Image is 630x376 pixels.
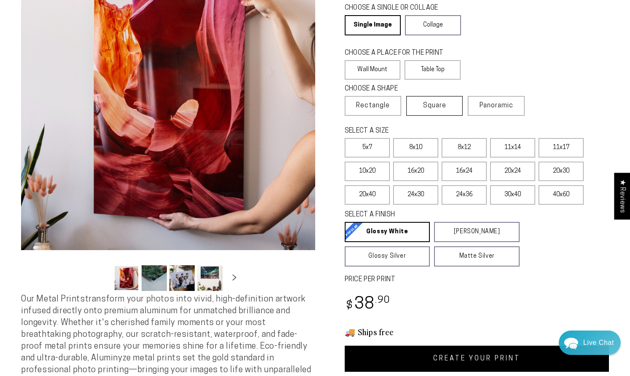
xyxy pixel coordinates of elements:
button: Load image 3 in gallery view [169,265,195,291]
label: 10x20 [345,162,390,181]
label: 40x60 [539,185,584,205]
label: 20x40 [345,185,390,205]
legend: CHOOSE A SHAPE [345,84,454,94]
a: Glossy Silver [345,246,430,267]
legend: SELECT A FINISH [345,210,500,220]
sup: .90 [375,296,390,305]
span: We run on [64,242,114,246]
label: 16x24 [442,162,487,181]
a: Collage [405,15,461,35]
button: Slide right [225,269,244,288]
a: Send a Message [57,254,122,267]
label: 16x20 [393,162,438,181]
label: 11x14 [490,138,535,157]
legend: SELECT A SIZE [345,126,500,136]
bdi: 38 [345,296,391,313]
button: Load image 1 in gallery view [114,265,139,291]
a: Matte Silver [434,246,520,267]
label: 24x30 [393,185,438,205]
div: Contact Us Directly [583,331,614,355]
label: 20x30 [539,162,584,181]
button: Load image 2 in gallery view [142,265,167,291]
img: Helga [61,13,83,35]
span: Rectangle [356,101,390,111]
label: 30x40 [490,185,535,205]
span: Square [423,101,446,111]
a: Single Image [345,15,401,35]
label: Wall Mount [345,60,401,80]
label: 20x24 [490,162,535,181]
legend: CHOOSE A PLACE FOR THE PRINT [345,48,453,58]
a: Glossy White [345,222,430,242]
div: We'll respond as soon as we can. [12,39,167,46]
div: Click to open Judge.me floating reviews tab [614,173,630,219]
img: John [97,13,118,35]
button: Load image 4 in gallery view [197,265,223,291]
a: CREATE YOUR PRINT [345,346,609,372]
a: [PERSON_NAME] [434,222,520,242]
button: Slide left [93,269,111,288]
label: 11x17 [539,138,584,157]
h3: 🚚 Ships free [345,326,609,337]
legend: CHOOSE A SINGLE OR COLLAGE [345,3,453,13]
label: 24x36 [442,185,487,205]
img: Marie J [79,13,101,35]
label: 8x12 [442,138,487,157]
span: Re:amaze [90,240,114,246]
span: $ [346,300,353,312]
label: 5x7 [345,138,390,157]
label: 8x10 [393,138,438,157]
div: Chat widget toggle [559,331,621,355]
label: Table Top [405,60,461,80]
span: Panoramic [480,102,513,109]
label: PRICE PER PRINT [345,275,609,285]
